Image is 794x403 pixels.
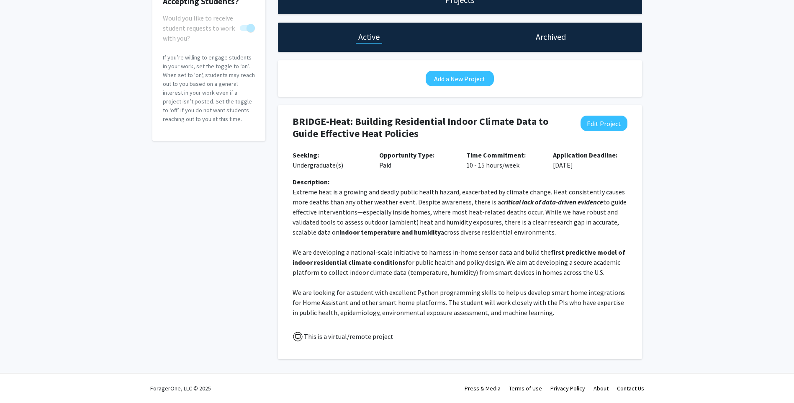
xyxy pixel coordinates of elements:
span: We are looking for a student with excellent Python programming skills to help us develop smart ho... [293,288,626,317]
button: Add a New Project [426,71,494,86]
a: Terms of Use [509,385,542,392]
span: to guide effective interventions—especially inside homes, where most heat-related deaths occur. W... [293,198,628,236]
a: Press & Media [465,385,501,392]
p: Undergraduate(s) [293,150,367,170]
h1: Active [358,31,380,43]
span: for public health and policy design. We aim at developing a secure academic platform to collect i... [293,258,622,276]
p: [DATE] [553,150,627,170]
div: Description: [293,177,627,187]
strong: indoor temperature and humidity [339,228,441,236]
button: Edit Project [581,116,627,131]
b: Opportunity Type: [379,151,434,159]
span: Would you like to receive student requests to work with you? [163,13,236,43]
b: Seeking: [293,151,319,159]
p: If you’re willing to engage students in your work, set the toggle to ‘on’. When set to 'on', stud... [163,53,255,124]
strong: first predictive model of indoor residential climate conditions [293,248,627,266]
a: About [594,385,609,392]
iframe: Chat [6,365,36,397]
span: Extreme heat is a growing and deadly public health hazard, exacerbated by climate change. Heat co... [293,188,626,206]
span: We are developing a national-scale initiative to harness in-home sensor data and build the [293,248,551,256]
h4: BRIDGE-Heat: Building Residential Indoor Climate Data to Guide Effective Heat Policies [293,116,567,140]
em: critical lack of data-driven evidence [501,198,603,206]
a: Privacy Policy [550,385,585,392]
div: ForagerOne, LLC © 2025 [150,374,211,403]
b: Time Commitment: [466,151,526,159]
h1: Archived [536,31,566,43]
a: Contact Us [617,385,644,392]
span: across diverse residential environments. [441,228,556,236]
b: Application Deadline: [553,151,617,159]
p: Paid [379,150,454,170]
div: You cannot turn this off while you have active projects. [163,13,255,33]
span: This is a virtual/remote project [303,332,393,341]
p: 10 - 15 hours/week [466,150,541,170]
